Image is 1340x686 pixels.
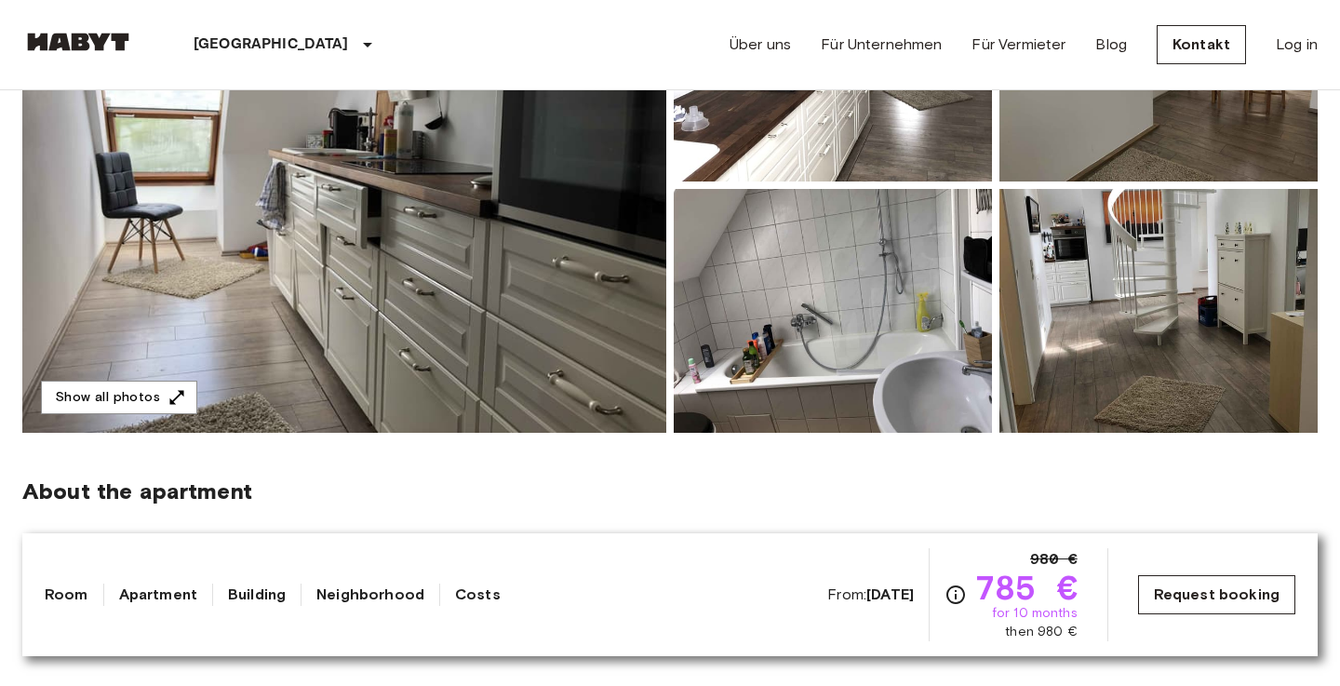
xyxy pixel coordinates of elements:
svg: Check cost overview for full price breakdown. Please note that discounts apply to new joiners onl... [945,584,967,606]
img: Picture of unit DE-02-012-002-01HF [674,189,992,433]
a: Über uns [730,34,791,56]
button: Show all photos [41,381,197,415]
img: Picture of unit DE-02-012-002-01HF [999,189,1318,433]
a: Request booking [1138,575,1295,614]
a: Blog [1095,34,1127,56]
a: Für Unternehmen [821,34,942,56]
b: [DATE] [866,585,914,603]
a: Neighborhood [316,584,424,606]
p: [GEOGRAPHIC_DATA] [194,34,349,56]
span: then 980 € [1005,623,1078,641]
span: 980 € [1030,548,1078,571]
a: Building [228,584,286,606]
a: Apartment [119,584,197,606]
a: Costs [455,584,501,606]
a: Room [45,584,88,606]
span: 785 € [974,571,1078,604]
span: About the apartment [22,478,252,505]
span: for 10 months [992,604,1078,623]
a: Log in [1276,34,1318,56]
img: Habyt [22,33,134,51]
span: From: [827,585,914,605]
a: Kontakt [1157,25,1246,64]
a: Für Vermieter [971,34,1065,56]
